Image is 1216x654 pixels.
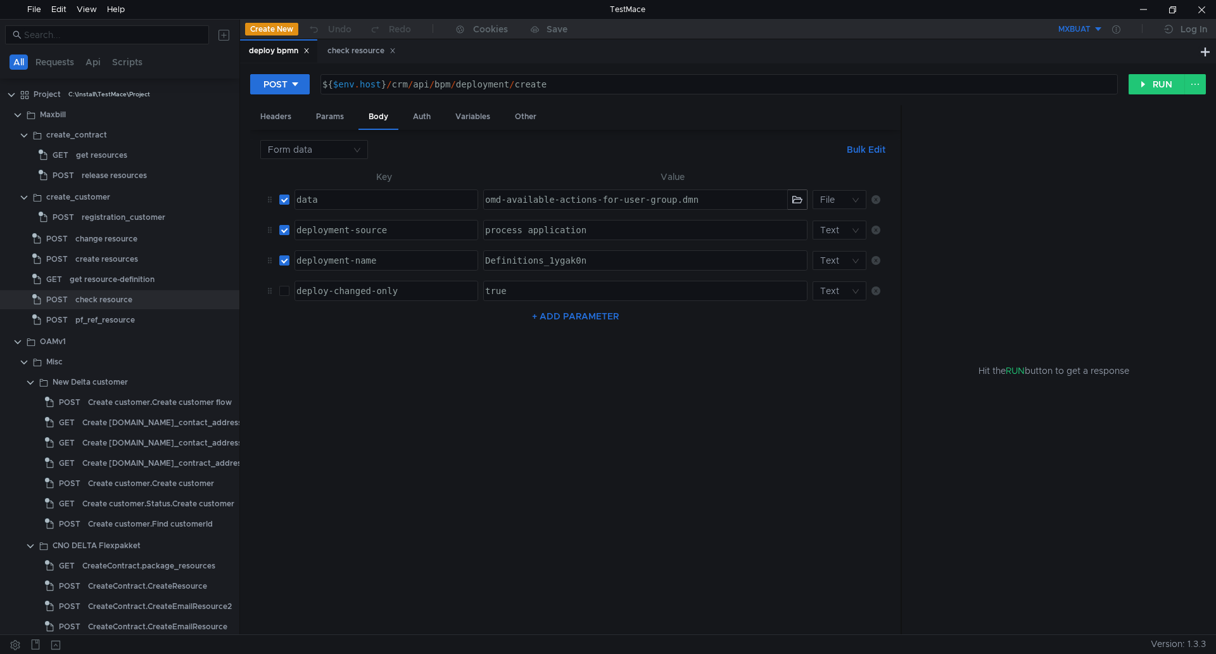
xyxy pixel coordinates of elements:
[88,393,232,412] div: Create customer.Create customer flow
[59,474,80,493] span: POST
[358,105,398,130] div: Body
[75,229,137,248] div: change resource
[289,169,479,184] th: Key
[445,105,500,129] div: Variables
[250,105,301,129] div: Headers
[1129,74,1185,94] button: RUN
[59,617,80,636] span: POST
[34,85,61,104] div: Project
[9,54,28,70] button: All
[403,105,441,129] div: Auth
[88,474,214,493] div: Create customer.Create customer
[59,494,75,513] span: GET
[53,536,141,555] div: CNO DELTA Flexpakket
[46,270,62,289] span: GET
[245,23,298,35] button: Create New
[1015,19,1103,39] button: MXBUAT
[40,105,66,124] div: Maxbill
[40,332,66,351] div: OAMv1
[59,556,75,575] span: GET
[478,169,866,184] th: Value
[82,208,165,227] div: registration_customer
[88,617,227,636] div: CreateContract.CreateEmailResource
[473,22,508,37] div: Cookies
[360,20,420,39] button: Redo
[250,74,310,94] button: POST
[249,44,310,58] div: deploy bpmn
[547,25,567,34] div: Save
[24,28,201,42] input: Search...
[70,270,155,289] div: get resource-definition
[32,54,78,70] button: Requests
[59,454,75,473] span: GET
[46,229,68,248] span: POST
[59,393,80,412] span: POST
[82,454,245,473] div: Create [DOMAIN_NAME]_contract_address
[46,290,68,309] span: POST
[978,364,1129,378] span: Hit the button to get a response
[75,290,132,309] div: check resource
[306,105,354,129] div: Params
[527,309,624,324] button: + ADD PARAMETER
[59,413,75,432] span: GET
[75,311,135,330] div: pf_ref_resource
[53,208,74,227] span: POST
[327,44,396,58] div: check resource
[1058,23,1091,35] div: MXBUAT
[82,413,242,432] div: Create [DOMAIN_NAME]_contact_address
[108,54,146,70] button: Scripts
[298,20,360,39] button: Undo
[59,577,80,596] span: POST
[59,597,80,616] span: POST
[82,556,215,575] div: CreateContract.package_resources
[53,146,68,165] span: GET
[53,166,74,185] span: POST
[1151,635,1206,653] span: Version: 1.3.3
[75,250,138,269] div: create resources
[76,146,127,165] div: get resources
[68,85,150,104] div: C:\Install\TestMace\Project
[505,105,547,129] div: Other
[46,250,68,269] span: POST
[82,166,147,185] div: release resources
[88,515,213,534] div: Create customer.Find customerId
[46,311,68,330] span: POST
[1006,365,1025,376] span: RUN
[1181,22,1207,37] div: Log In
[389,22,411,37] div: Redo
[82,433,263,452] div: Create [DOMAIN_NAME]_contact_address Copy
[59,515,80,534] span: POST
[46,188,110,207] div: create_customer
[59,433,75,452] span: GET
[46,352,63,371] div: Misc
[328,22,351,37] div: Undo
[88,577,207,596] div: CreateContract.CreateResource
[263,77,288,91] div: POST
[82,54,104,70] button: Api
[88,597,232,616] div: CreateContract.CreateEmailResource2
[82,494,234,513] div: Create customer.Status.Create customer
[53,373,128,392] div: New Delta customer
[842,142,890,157] button: Bulk Edit
[46,125,107,144] div: create_contract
